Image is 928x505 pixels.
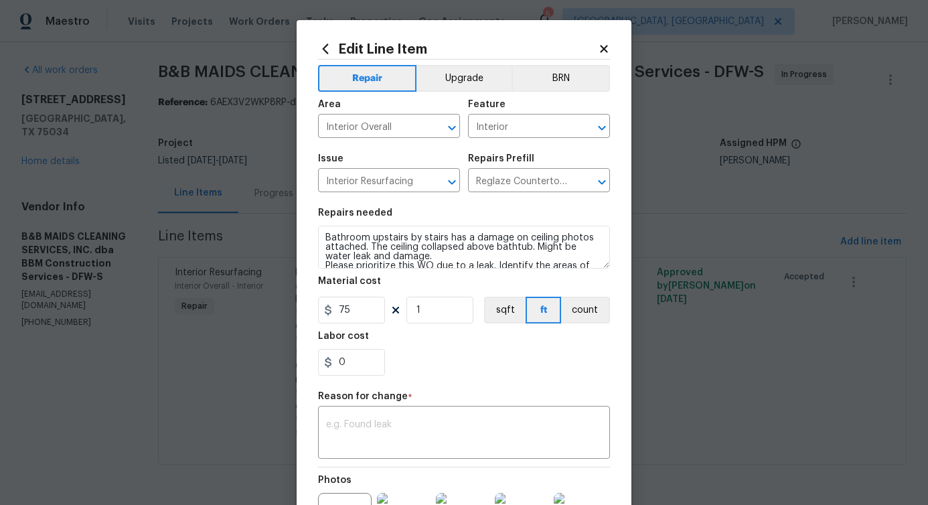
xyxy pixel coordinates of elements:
[318,392,408,401] h5: Reason for change
[561,297,610,323] button: count
[443,173,461,192] button: Open
[318,154,343,163] h5: Issue
[468,154,534,163] h5: Repairs Prefill
[512,65,610,92] button: BRN
[526,297,561,323] button: ft
[318,226,610,269] textarea: Bathroom upstairs by stairs has a damage on ceiling photos attached. The ceiling collapsed above ...
[318,42,598,56] h2: Edit Line Item
[468,100,506,109] h5: Feature
[318,65,416,92] button: Repair
[318,100,341,109] h5: Area
[318,332,369,341] h5: Labor cost
[484,297,526,323] button: sqft
[593,173,611,192] button: Open
[443,119,461,137] button: Open
[318,208,392,218] h5: Repairs needed
[416,65,512,92] button: Upgrade
[593,119,611,137] button: Open
[318,277,381,286] h5: Material cost
[318,476,352,485] h5: Photos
